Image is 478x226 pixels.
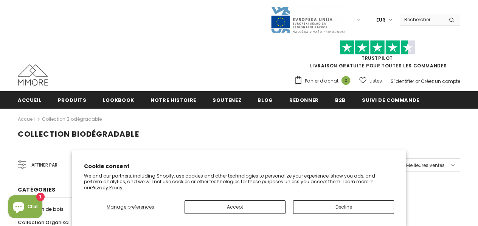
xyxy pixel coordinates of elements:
a: TrustPilot [362,55,393,61]
span: Affiner par [31,161,57,169]
span: Notre histoire [151,97,196,104]
span: Accueil [18,97,42,104]
span: Collection biodégradable [18,129,139,139]
span: EUR [376,16,385,24]
span: Meilleures ventes [406,162,445,169]
a: Privacy Policy [92,184,123,191]
span: LIVRAISON GRATUITE POUR TOUTES LES COMMANDES [294,44,460,69]
a: Redonner [289,91,319,108]
a: Javni Razpis [270,16,346,23]
a: Accueil [18,91,42,108]
button: Accept [185,200,286,214]
a: Suivi de commande [362,91,419,108]
span: B2B [335,97,346,104]
img: Faites confiance aux étoiles pilotes [340,40,415,55]
inbox-online-store-chat: Shopify online store chat [6,195,45,220]
span: Suivi de commande [362,97,419,104]
span: Produits [58,97,87,104]
span: Collection Organika [18,219,68,226]
h2: Cookie consent [84,162,394,170]
span: Catégories [18,186,56,193]
span: Redonner [289,97,319,104]
a: Lookbook [103,91,134,108]
button: Manage preferences [84,200,177,214]
a: Produits [58,91,87,108]
span: Blog [258,97,273,104]
a: Panier d'achat 0 [294,75,354,87]
a: B2B [335,91,346,108]
span: Listes [369,77,382,85]
a: Listes [359,74,382,87]
a: Créez un compte [421,78,460,84]
a: Accueil [18,115,35,124]
span: Lookbook [103,97,134,104]
a: Collection biodégradable [42,116,102,122]
p: We and our partners, including Shopify, use cookies and other technologies to personalize your ex... [84,173,394,191]
a: S'identifier [391,78,414,84]
span: Panier d'achat [305,77,338,85]
span: soutenez [213,97,241,104]
input: Search Site [400,14,443,25]
a: soutenez [213,91,241,108]
span: 0 [341,76,350,85]
a: Blog [258,91,273,108]
button: Decline [293,200,394,214]
a: Notre histoire [151,91,196,108]
span: Manage preferences [107,204,154,210]
span: or [415,78,420,84]
img: Javni Razpis [270,6,346,34]
img: Cas MMORE [18,64,48,86]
